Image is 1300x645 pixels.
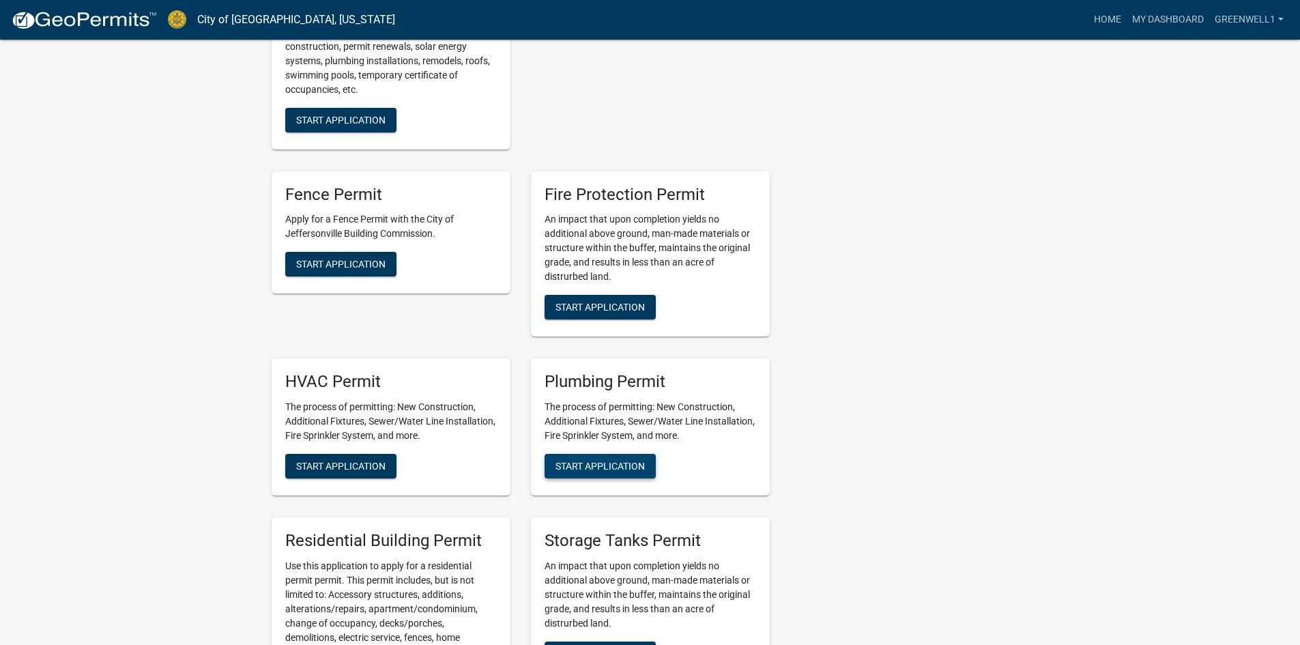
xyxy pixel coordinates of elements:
p: An impact that upon completion yields no additional above ground, man-made materials or structure... [545,559,756,631]
span: Start Application [555,461,645,472]
h5: Plumbing Permit [545,372,756,392]
h5: HVAC Permit [285,372,497,392]
button: Start Application [285,108,396,132]
p: An impact that upon completion yields no additional above ground, man-made materials or structure... [545,212,756,284]
a: Home [1088,7,1127,33]
p: Apply for a Fence Permit with the City of Jeffersonville Building Commission. [285,212,497,241]
button: Start Application [285,454,396,478]
h5: Residential Building Permit [285,531,497,551]
h5: Fence Permit [285,185,497,205]
span: Start Application [296,259,386,270]
h5: Fire Protection Permit [545,185,756,205]
a: My Dashboard [1127,7,1209,33]
span: Start Application [296,461,386,472]
button: Start Application [545,454,656,478]
h5: Storage Tanks Permit [545,531,756,551]
img: City of Jeffersonville, Indiana [168,10,186,29]
span: Start Application [555,302,645,313]
a: City of [GEOGRAPHIC_DATA], [US_STATE] [197,8,395,31]
button: Start Application [545,295,656,319]
span: Start Application [296,114,386,125]
a: Greenwell1 [1209,7,1289,33]
p: The process of permitting: New Construction, Additional Fixtures, Sewer/Water Line Installation, ... [285,400,497,443]
p: The process of permitting: New Construction, Additional Fixtures, Sewer/Water Line Installation, ... [545,400,756,443]
button: Start Application [285,252,396,276]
